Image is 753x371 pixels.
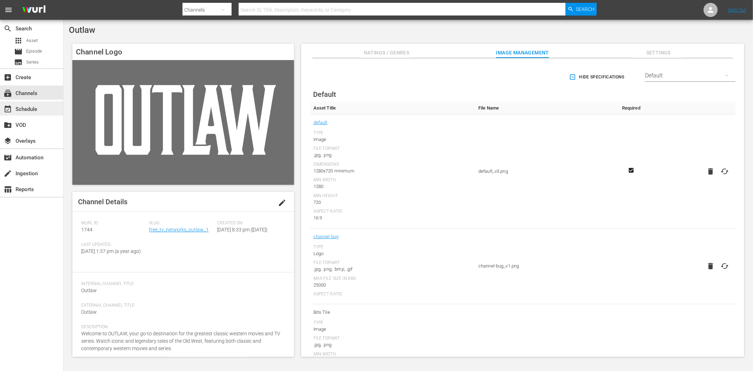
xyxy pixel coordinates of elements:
[149,220,214,226] span: Slug:
[4,185,12,194] span: Reports
[4,137,12,145] span: Overlays
[313,232,339,241] a: channel-bug
[313,193,471,199] div: Min Height
[313,209,471,214] div: Aspect Ratio
[81,309,97,315] span: Outlaw
[313,308,471,317] span: Bits Tile
[313,336,471,341] div: File Format
[313,146,471,152] div: File Format
[81,227,92,232] span: 1744
[475,102,614,114] th: File Name
[313,130,471,136] div: Type
[81,288,97,293] span: Outlaw
[81,248,141,254] span: [DATE] 1:37 pm (a year ago)
[69,25,95,35] span: Outlaw
[313,320,471,326] div: Type
[566,3,597,16] button: Search
[274,194,291,211] button: edit
[728,7,746,13] a: Sign Out
[313,245,471,250] div: Type
[313,260,471,266] div: File Format
[313,199,471,206] div: 720
[627,357,635,363] svg: Required
[72,44,294,60] h4: Channel Logo
[4,89,12,98] span: Channels
[81,242,146,248] span: Last Updated:
[4,121,12,129] span: VOD
[14,36,23,45] span: Asset
[4,153,12,162] span: Automation
[614,102,649,114] th: Required
[313,214,471,222] div: 16:9
[278,199,286,207] span: edit
[4,105,12,113] span: Schedule
[313,177,471,183] div: Min Width
[313,352,471,357] div: Min Width
[81,324,282,330] span: Description:
[4,73,12,82] span: Create
[313,167,471,175] div: 1280x720 minimum
[496,48,549,57] span: Image Management
[576,3,595,16] span: Search
[26,48,42,55] span: Episode
[310,102,475,114] th: Asset Title
[81,281,282,287] span: Internal Channel Title:
[313,326,471,333] div: Image
[81,220,146,226] span: Wurl ID:
[313,276,471,282] div: Max File Size In Kbs
[26,59,39,66] span: Series
[313,136,471,143] div: Image
[313,118,328,127] a: default
[81,331,280,351] span: Welcome to OUTLAW, your go-to destination for the greatest classic western movies and TV series. ...
[149,227,209,232] a: free_tv_networks_outlaw_1
[313,162,471,167] div: Dimensions
[313,90,336,99] span: Default
[17,2,51,18] img: ans4CAIJ8jUAAAAAAAAAAAAAAAAAAAAAAAAgQb4GAAAAAAAAAAAAAAAAAAAAAAAAJMjXAAAAAAAAAAAAAAAAAAAAAAAAgAT5G...
[475,114,614,229] td: default_v3.png
[360,48,413,57] span: Ratings / Genres
[217,220,282,226] span: Created On:
[4,24,12,33] span: Search
[313,282,471,289] div: 25000
[645,66,735,86] div: Default
[568,67,627,87] button: Hide Specifications
[313,152,471,159] div: .jpg, .png
[313,183,471,190] div: 1280
[475,229,614,304] td: channel-bug_v1.png
[78,198,127,206] span: Channel Details
[72,60,294,185] img: Outlaw
[313,266,471,273] div: .jpg, .png, .bmp, .gif
[632,48,685,57] span: Settings
[627,167,635,173] svg: Required
[81,303,282,308] span: External Channel Title:
[4,6,13,14] span: menu
[4,169,12,178] span: Ingestion
[217,227,268,232] span: [DATE] 8:33 pm ([DATE])
[313,250,471,257] div: Logo
[313,357,471,364] div: 470
[313,341,471,348] div: .jpg, .png
[14,47,23,56] span: Episode
[570,73,624,81] span: Hide Specifications
[14,58,23,66] span: Series
[26,37,38,44] span: Asset
[313,291,471,297] div: Aspect Ratio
